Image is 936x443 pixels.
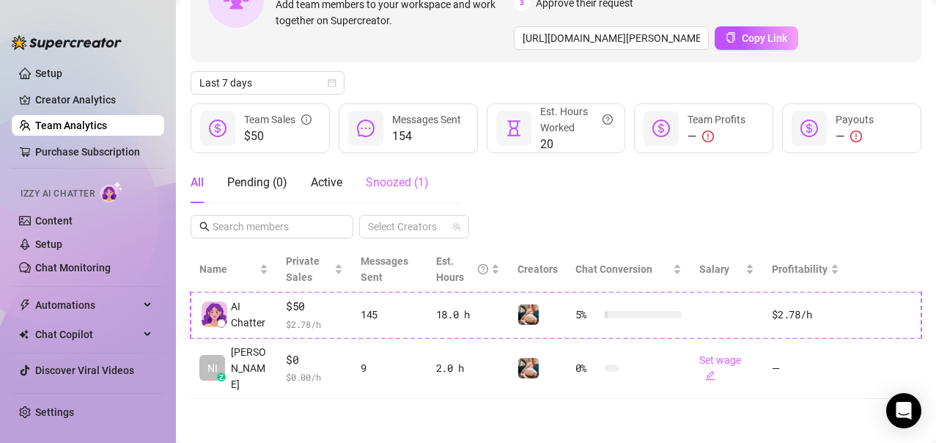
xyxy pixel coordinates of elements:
[35,365,134,376] a: Discover Viral Videos
[35,215,73,227] a: Content
[100,181,123,202] img: AI Chatter
[772,307,839,323] div: $2.78 /h
[392,128,461,145] span: 154
[575,263,652,275] span: Chat Conversion
[836,114,874,125] span: Payouts
[436,253,488,285] div: Est. Hours
[509,247,567,292] th: Creators
[361,360,419,376] div: 9
[231,344,268,392] span: [PERSON_NAME]
[311,175,342,189] span: Active
[35,120,107,131] a: Team Analytics
[699,263,729,275] span: Salary
[361,307,419,323] div: 145
[688,114,745,125] span: Team Profits
[575,360,599,376] span: 0 %
[202,301,227,327] img: izzy-ai-chatter-avatar-DDCN_rTZ.svg
[244,111,312,128] div: Team Sales
[244,128,312,145] span: $50
[35,238,62,250] a: Setup
[286,255,320,283] span: Private Sales
[21,187,95,201] span: Izzy AI Chatter
[227,174,287,191] div: Pending ( 0 )
[800,120,818,137] span: dollar-circle
[328,78,336,87] span: calendar
[207,360,218,376] span: NI
[35,406,74,418] a: Settings
[35,146,140,158] a: Purchase Subscription
[699,354,741,382] a: Set wageedit
[217,373,226,381] div: z
[726,32,736,43] span: copy
[366,175,429,189] span: Snoozed ( 1 )
[836,128,874,145] div: —
[652,120,670,137] span: dollar-circle
[35,323,139,346] span: Chat Copilot
[505,120,523,137] span: hourglass
[199,261,257,277] span: Name
[35,88,152,111] a: Creator Analytics
[361,255,408,283] span: Messages Sent
[742,32,787,44] span: Copy Link
[286,370,343,384] span: $ 0.00 /h
[199,72,336,94] span: Last 7 days
[301,111,312,128] span: info-circle
[19,299,31,311] span: thunderbolt
[702,131,714,142] span: exclamation-circle
[705,370,715,381] span: edit
[452,222,461,231] span: team
[392,114,461,125] span: Messages Sent
[357,120,375,137] span: message
[231,299,268,331] span: AI Chatter
[478,253,488,285] span: question-circle
[213,219,333,235] input: Search members
[602,103,613,136] span: question-circle
[763,338,848,399] td: —
[886,393,921,428] div: Open Intercom Messenger
[19,329,29,340] img: Chat Copilot
[575,307,599,323] span: 5 %
[715,26,798,50] button: Copy Link
[436,360,500,376] div: 2.0 h
[540,136,613,153] span: 20
[12,35,122,50] img: logo-BBDzfeDw.svg
[191,247,277,292] th: Name
[688,128,745,145] div: —
[35,293,139,317] span: Automations
[540,103,613,136] div: Est. Hours Worked
[850,131,862,142] span: exclamation-circle
[199,221,210,232] span: search
[286,317,343,332] span: $ 2.78 /h
[518,304,539,325] img: Hairy
[286,351,343,369] span: $0
[772,263,828,275] span: Profitability
[436,307,500,323] div: 18.0 h
[35,67,62,79] a: Setup
[191,174,204,191] div: All
[286,298,343,315] span: $50
[35,262,111,274] a: Chat Monitoring
[209,120,226,137] span: dollar-circle
[518,358,539,378] img: Hairy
